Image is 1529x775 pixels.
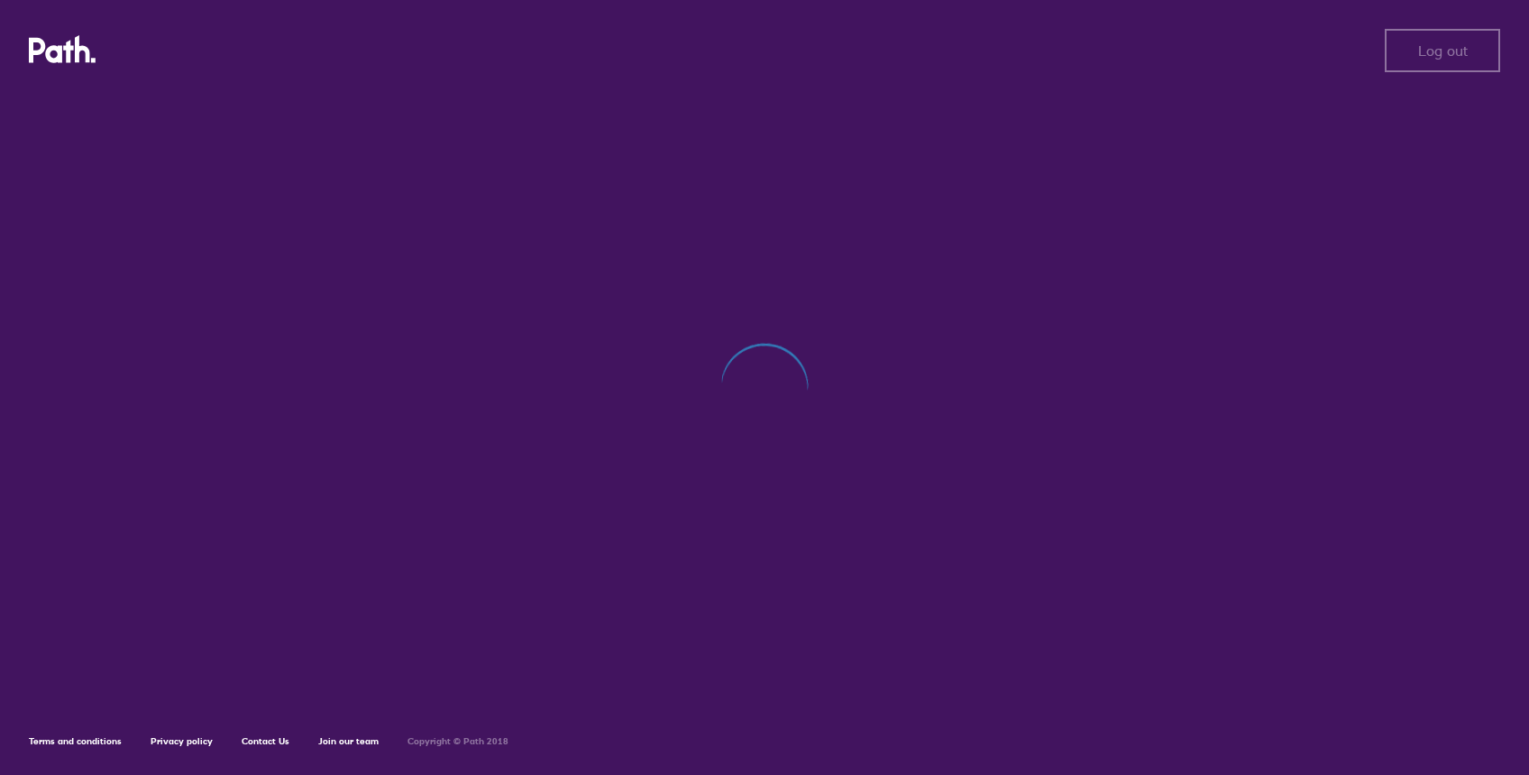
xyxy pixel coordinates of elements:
[151,735,213,747] a: Privacy policy
[1418,42,1468,59] span: Log out
[242,735,289,747] a: Contact Us
[1385,29,1500,72] button: Log out
[318,735,379,747] a: Join our team
[407,736,508,747] h6: Copyright © Path 2018
[29,735,122,747] a: Terms and conditions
